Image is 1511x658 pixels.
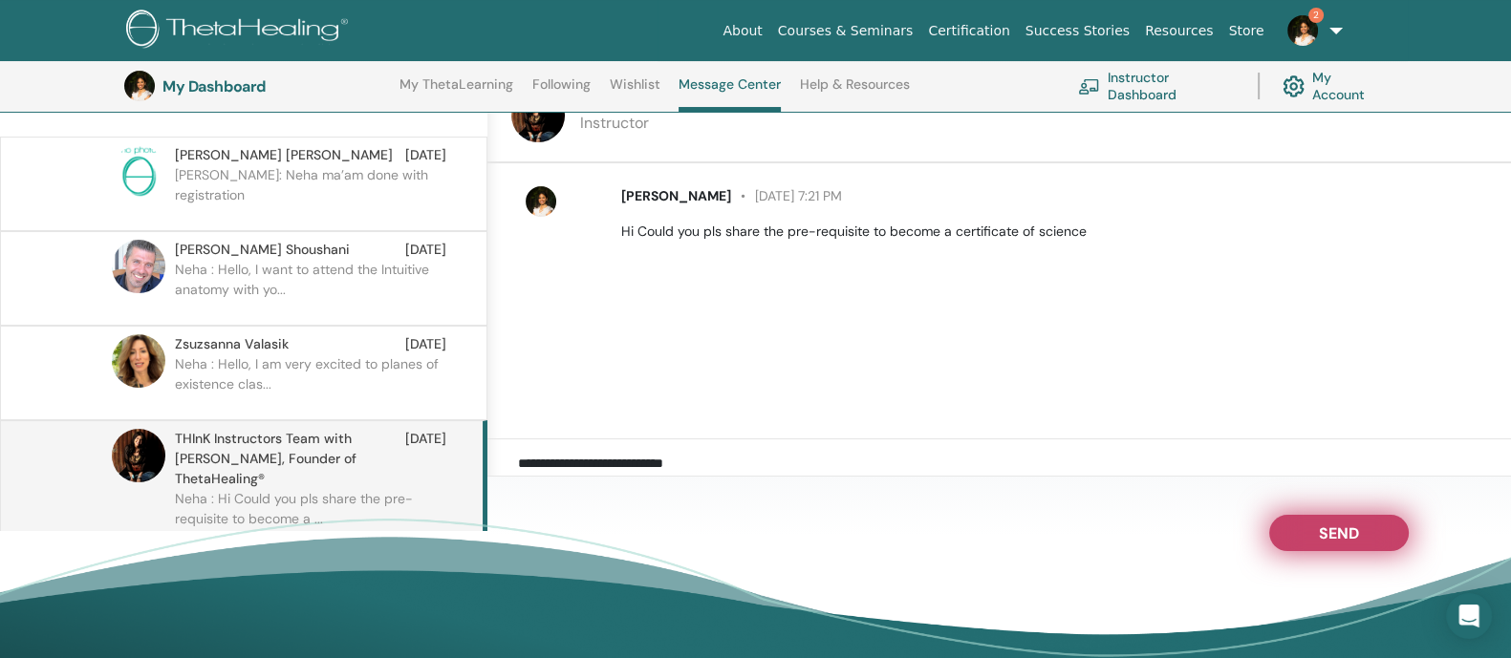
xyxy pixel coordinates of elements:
p: [PERSON_NAME]: Neha ma’am done with registration [175,165,452,223]
a: Store [1221,13,1272,49]
span: [DATE] [405,240,446,260]
img: default.jpg [1287,15,1318,46]
p: Instructor [580,112,1086,135]
img: default.jpg [112,429,165,482]
div: Open Intercom Messenger [1446,593,1492,639]
a: My ThetaLearning [399,76,513,107]
span: [PERSON_NAME] [621,187,731,204]
a: Help & Resources [800,76,910,107]
span: Zsuzsanna Valasik [175,334,289,354]
span: Send [1319,523,1359,537]
img: logo.png [126,10,355,53]
a: Following [532,76,591,107]
p: Neha : Hello, I am very excited to planes of existence clas... [175,354,452,412]
a: Message Center [679,76,781,112]
img: default.jpg [112,334,165,388]
span: [PERSON_NAME] [PERSON_NAME] [175,145,393,165]
a: My Account [1283,65,1384,107]
p: Hi Could you pls share the pre-requisite to become a certificate of science [621,222,1489,242]
p: Neha : Hi Could you pls share the pre-requisite to become a ... [175,489,452,546]
a: Resources [1137,13,1221,49]
span: 2 [1308,8,1324,23]
img: default.jpg [124,71,155,101]
img: default.jpg [526,186,556,217]
button: Send [1269,515,1409,551]
span: [DATE] [405,145,446,165]
h3: My Dashboard [162,77,354,96]
img: default.jpg [112,240,165,293]
img: no-photo.png [112,145,165,199]
a: Certification [920,13,1017,49]
span: [DATE] 7:21 PM [731,187,842,204]
img: default.jpg [511,89,565,142]
p: Neha : Hello, I want to attend the Intuitive anatomy with yo... [175,260,452,317]
span: THInK Instructors Team with [PERSON_NAME], Founder of ThetaHealing® [175,429,405,489]
img: cog.svg [1283,71,1305,102]
a: Courses & Seminars [770,13,921,49]
a: Instructor Dashboard [1078,65,1235,107]
span: [DATE] [405,429,446,489]
a: About [715,13,769,49]
a: Wishlist [610,76,660,107]
span: [DATE] [405,334,446,354]
a: Success Stories [1018,13,1137,49]
span: [PERSON_NAME] Shoushani [175,240,350,260]
img: chalkboard-teacher.svg [1078,78,1100,95]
